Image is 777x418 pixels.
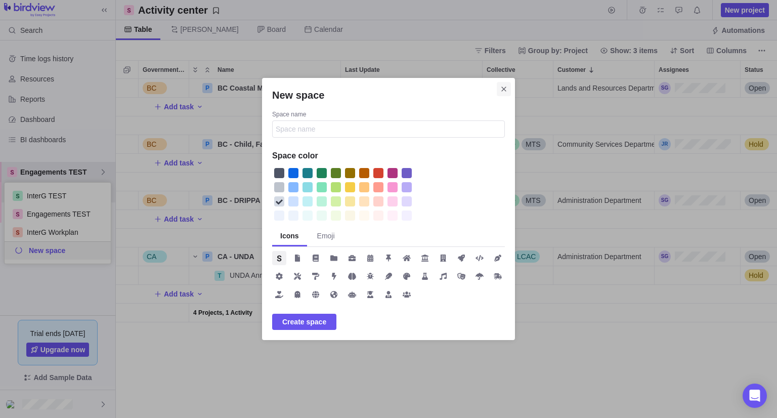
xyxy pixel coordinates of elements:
[272,120,505,138] input: Space name
[497,82,511,96] span: Close
[272,110,505,120] div: Space name
[743,384,767,408] div: Open Intercom Messenger
[262,78,515,340] div: New space
[280,231,299,241] span: Icons
[272,150,505,162] h4: Space color
[272,314,336,330] span: Create space
[282,316,326,328] span: Create space
[272,88,505,102] h2: New space
[317,231,335,241] span: Emoji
